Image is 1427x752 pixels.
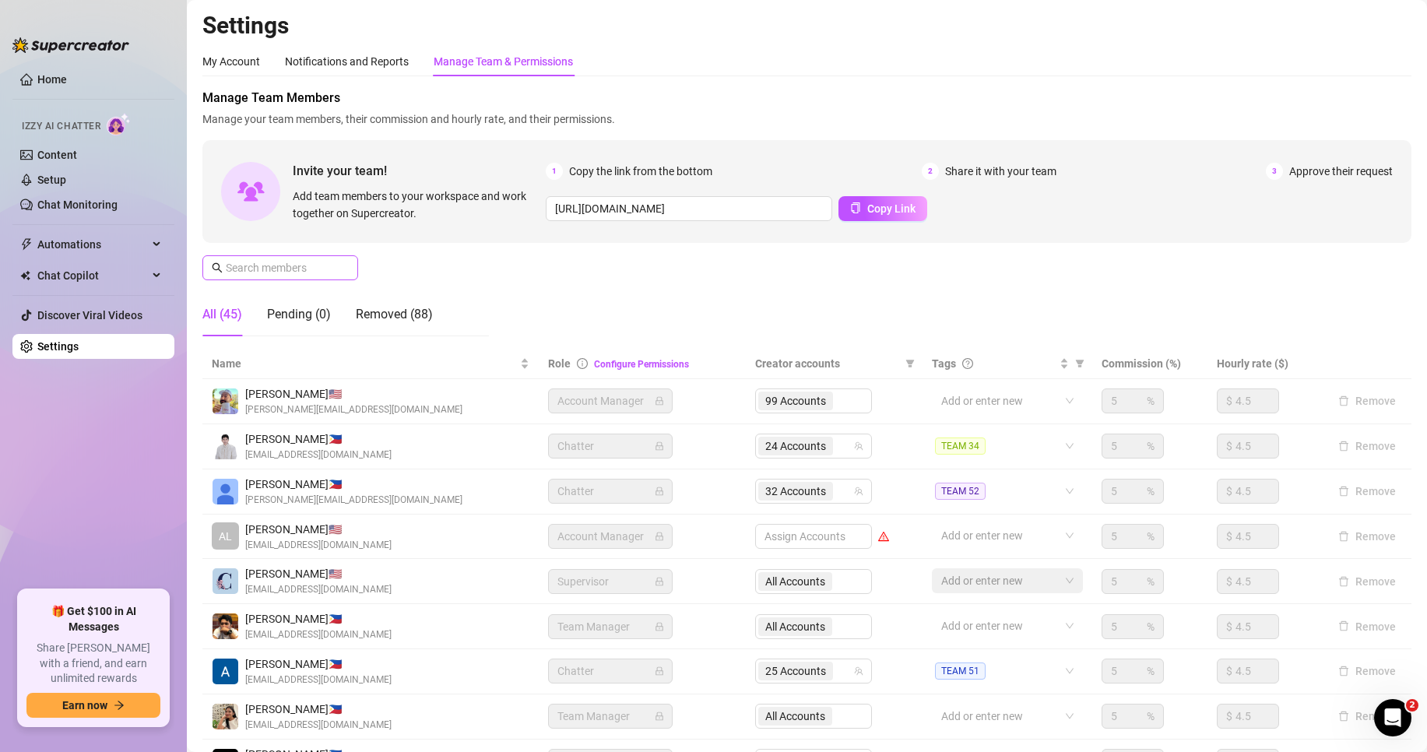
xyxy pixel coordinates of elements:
div: Pending (0) [267,305,331,324]
span: Account Manager [557,389,663,413]
span: [PERSON_NAME] 🇵🇭 [245,610,392,627]
span: Invite your team! [293,161,546,181]
span: Copy the link from the bottom [569,163,712,180]
span: Name [212,355,517,372]
span: Izzy AI Chatter [22,119,100,134]
span: [PERSON_NAME] 🇵🇭 [245,476,462,493]
span: 2 [1406,699,1418,712]
img: Jedidiah Flores [213,613,238,639]
span: [EMAIL_ADDRESS][DOMAIN_NAME] [245,627,392,642]
span: team [854,441,863,451]
span: team [854,487,863,496]
a: Configure Permissions [594,359,689,370]
div: Manage Team & Permissions [434,53,573,70]
span: lock [655,532,664,541]
span: Team Manager [557,705,663,728]
span: lock [655,712,664,721]
img: Antonio Hernan Arabejo [213,659,238,684]
img: Evan Gillis [213,388,238,414]
span: [PERSON_NAME][EMAIL_ADDRESS][DOMAIN_NAME] [245,402,462,417]
button: Remove [1332,572,1402,591]
span: question-circle [962,358,973,369]
button: Remove [1332,392,1402,410]
span: Account Manager [557,525,663,548]
span: [PERSON_NAME][EMAIL_ADDRESS][DOMAIN_NAME] [245,493,462,508]
a: Discover Viral Videos [37,309,142,322]
a: Settings [37,340,79,353]
span: lock [655,577,664,586]
span: [EMAIL_ADDRESS][DOMAIN_NAME] [245,582,392,597]
span: TEAM 52 [935,483,986,500]
span: filter [1075,359,1084,368]
th: Commission (%) [1092,349,1207,379]
span: team [854,666,863,676]
input: Search members [226,259,336,276]
span: 🎁 Get $100 in AI Messages [26,604,160,634]
a: Chat Monitoring [37,199,118,211]
span: Manage your team members, their commission and hourly rate, and their permissions. [202,111,1411,128]
span: copy [850,202,861,213]
span: [EMAIL_ADDRESS][DOMAIN_NAME] [245,448,392,462]
th: Hourly rate ($) [1207,349,1323,379]
button: Remove [1332,707,1402,726]
span: info-circle [577,358,588,369]
span: lock [655,396,664,406]
span: Chatter [557,480,663,503]
span: 3 [1266,163,1283,180]
span: [EMAIL_ADDRESS][DOMAIN_NAME] [245,673,392,687]
span: Add team members to your workspace and work together on Supercreator. [293,188,540,222]
img: Chat Copilot [20,270,30,281]
span: [EMAIL_ADDRESS][DOMAIN_NAME] [245,538,392,553]
img: Ana Brand [213,704,238,729]
button: Remove [1332,617,1402,636]
span: Share [PERSON_NAME] with a friend, and earn unlimited rewards [26,641,160,687]
span: TEAM 34 [935,437,986,455]
span: Tags [932,355,956,372]
span: filter [902,352,918,375]
span: lock [655,666,664,676]
span: Chatter [557,434,663,458]
span: Supervisor [557,570,663,593]
button: Remove [1332,437,1402,455]
span: [PERSON_NAME] 🇺🇸 [245,521,392,538]
button: Earn nowarrow-right [26,693,160,718]
span: TEAM 51 [935,662,986,680]
span: 1 [546,163,563,180]
span: lock [655,622,664,631]
img: Katrina Mendiola [213,479,238,504]
span: Role [548,357,571,370]
a: Setup [37,174,66,186]
button: Copy Link [838,196,927,221]
div: All (45) [202,305,242,324]
span: warning [878,531,889,542]
span: [PERSON_NAME] 🇵🇭 [245,655,392,673]
span: 24 Accounts [758,437,833,455]
img: Caylie Clarke [213,568,238,594]
span: [PERSON_NAME] 🇵🇭 [245,430,392,448]
span: lock [655,487,664,496]
span: arrow-right [114,700,125,711]
div: My Account [202,53,260,70]
span: Creator accounts [755,355,900,372]
button: Remove [1332,482,1402,501]
span: 32 Accounts [765,483,826,500]
span: lock [655,441,664,451]
span: Chatter [557,659,663,683]
span: Automations [37,232,148,257]
button: Remove [1332,662,1402,680]
span: 32 Accounts [758,482,833,501]
span: filter [1072,352,1088,375]
button: Remove [1332,527,1402,546]
span: [EMAIL_ADDRESS][DOMAIN_NAME] [245,718,392,733]
span: 2 [922,163,939,180]
span: Manage Team Members [202,89,1411,107]
span: Approve their request [1289,163,1393,180]
a: Content [37,149,77,161]
h2: Settings [202,11,1411,40]
span: AL [219,528,232,545]
span: [PERSON_NAME] 🇵🇭 [245,701,392,718]
a: Home [37,73,67,86]
div: Notifications and Reports [285,53,409,70]
span: thunderbolt [20,238,33,251]
th: Name [202,349,539,379]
